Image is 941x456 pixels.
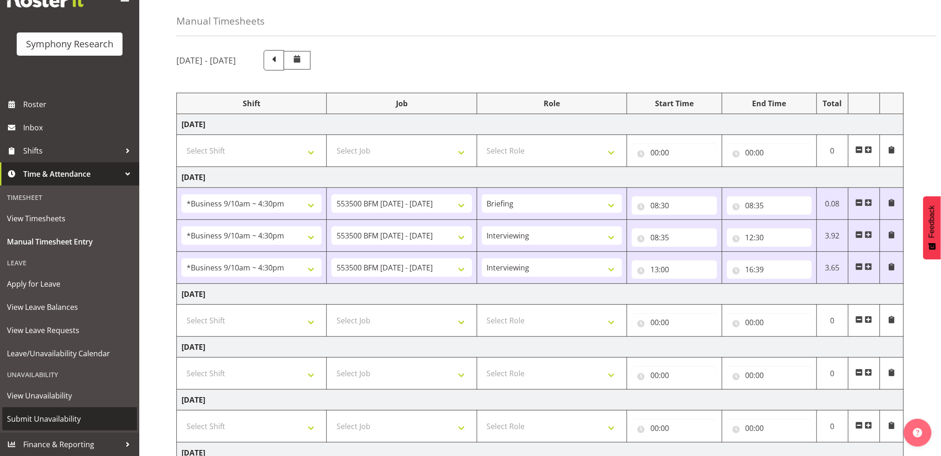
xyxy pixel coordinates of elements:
[177,337,904,358] td: [DATE]
[2,230,137,253] a: Manual Timesheet Entry
[177,114,904,135] td: [DATE]
[817,358,848,390] td: 0
[7,389,132,403] span: View Unavailability
[817,252,848,284] td: 3.65
[2,384,137,407] a: View Unavailability
[632,228,717,247] input: Click to select...
[2,253,137,272] div: Leave
[176,55,236,65] h5: [DATE] - [DATE]
[7,323,132,337] span: View Leave Requests
[7,277,132,291] span: Apply for Leave
[632,419,717,437] input: Click to select...
[7,235,132,249] span: Manual Timesheet Entry
[182,98,322,109] div: Shift
[2,207,137,230] a: View Timesheets
[2,188,137,207] div: Timesheet
[2,295,137,319] a: View Leave Balances
[2,319,137,342] a: View Leave Requests
[23,437,121,451] span: Finance & Reporting
[632,143,717,162] input: Click to select...
[176,16,265,26] h4: Manual Timesheets
[331,98,472,109] div: Job
[727,98,812,109] div: End Time
[23,144,121,158] span: Shifts
[26,37,113,51] div: Symphony Research
[482,98,622,109] div: Role
[7,412,132,426] span: Submit Unavailability
[23,167,121,181] span: Time & Attendance
[822,98,844,109] div: Total
[727,228,812,247] input: Click to select...
[2,365,137,384] div: Unavailability
[2,272,137,295] a: Apply for Leave
[817,220,848,252] td: 3.92
[632,98,717,109] div: Start Time
[23,121,135,135] span: Inbox
[7,300,132,314] span: View Leave Balances
[727,419,812,437] input: Click to select...
[7,347,132,360] span: Leave/Unavailability Calendar
[727,366,812,385] input: Click to select...
[177,167,904,188] td: [DATE]
[632,196,717,215] input: Click to select...
[727,143,812,162] input: Click to select...
[928,206,936,238] span: Feedback
[817,411,848,443] td: 0
[727,313,812,332] input: Click to select...
[2,342,137,365] a: Leave/Unavailability Calendar
[7,212,132,225] span: View Timesheets
[177,390,904,411] td: [DATE]
[817,188,848,220] td: 0.08
[817,135,848,167] td: 0
[727,196,812,215] input: Click to select...
[632,313,717,332] input: Click to select...
[923,196,941,259] button: Feedback - Show survey
[23,97,135,111] span: Roster
[2,407,137,430] a: Submit Unavailability
[632,366,717,385] input: Click to select...
[177,284,904,305] td: [DATE]
[632,260,717,279] input: Click to select...
[913,428,922,437] img: help-xxl-2.png
[727,260,812,279] input: Click to select...
[817,305,848,337] td: 0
